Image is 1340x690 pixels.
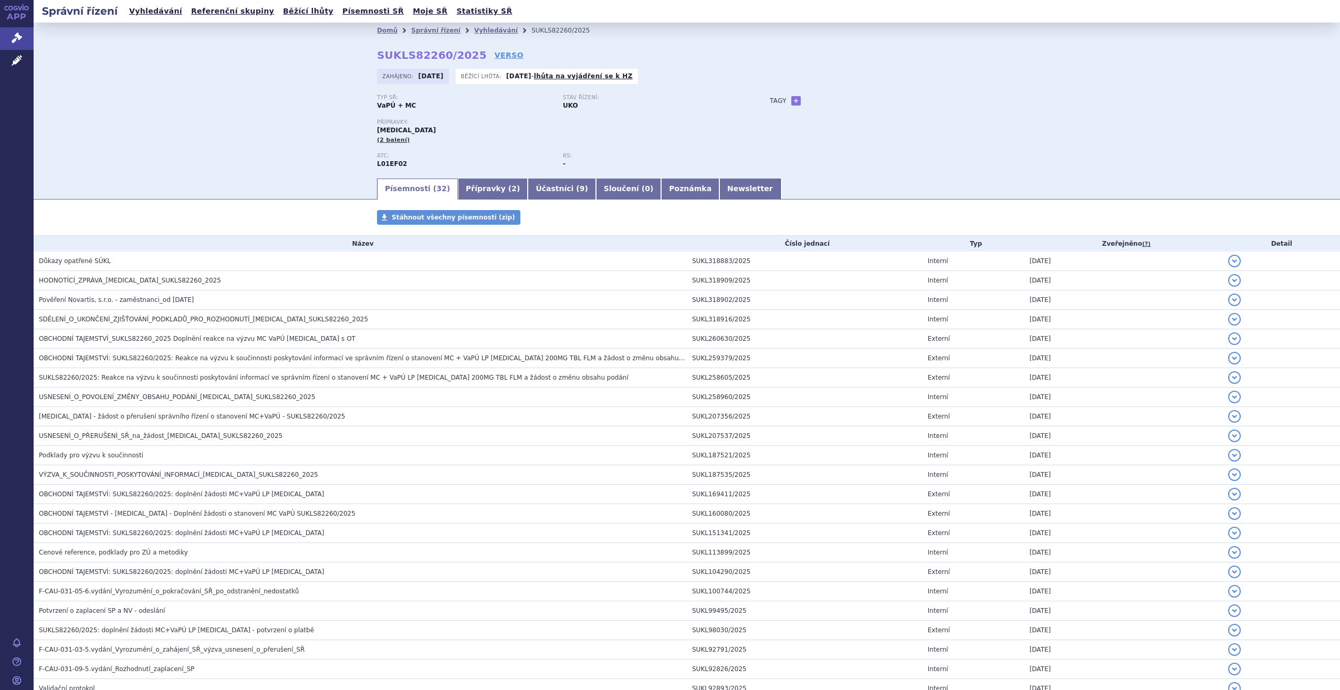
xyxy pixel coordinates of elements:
a: Stáhnout všechny písemnosti (zip) [377,210,520,225]
td: [DATE] [1024,329,1223,349]
button: detail [1228,624,1241,636]
button: detail [1228,663,1241,675]
span: Externí [928,568,950,576]
a: Poznámka [661,179,719,200]
span: F-CAU-031-05-6.vydání_Vyrozumění_o_pokračování_SŘ_po_odstranění_nedostatků [39,588,299,595]
span: Kisqali - žádost o přerušení správního řízení o stanovení MC+VaPÚ - SUKLS82260/2025 [39,413,345,420]
td: SUKL260630/2025 [687,329,923,349]
span: OBCHODNÍ TAJEMSTVÍ: SUKLS82260/2025: doplnění žádosti MC+VaPÚ LP Kisqali [39,568,324,576]
td: SUKL99495/2025 [687,601,923,621]
span: Externí [928,490,950,498]
td: [DATE] [1024,446,1223,465]
td: SUKL113899/2025 [687,543,923,562]
span: 2 [511,184,517,193]
span: USNESENÍ_O_PŘERUŠENÍ_SŘ_na_žádost_KISQALI_SUKLS82260_2025 [39,432,282,440]
span: SUKLS82260/2025: Reakce na výzvu k součinnosti poskytování informací ve správním řízení o stanove... [39,374,629,381]
p: RS: [563,153,738,159]
span: Interní [928,316,948,323]
span: Interní [928,257,948,265]
th: Číslo jednací [687,236,923,252]
a: Referenční skupiny [188,4,277,18]
button: detail [1228,449,1241,462]
td: SUKL258960/2025 [687,388,923,407]
span: Interní [928,549,948,556]
abbr: (?) [1142,241,1150,248]
a: Písemnosti SŘ [339,4,407,18]
span: 9 [580,184,585,193]
td: SUKL207356/2025 [687,407,923,426]
p: Typ SŘ: [377,95,552,101]
a: Vyhledávání [474,27,518,34]
p: Přípravky: [377,119,749,126]
span: Interní [928,452,948,459]
td: SUKL318909/2025 [687,271,923,290]
a: Účastníci (9) [528,179,595,200]
span: F-CAU-031-09-5.vydání_Rozhodnutí_zaplacení_SP [39,665,194,673]
a: Domů [377,27,397,34]
a: lhůta na vyjádření se k HZ [534,72,633,80]
li: SUKLS82260/2025 [531,23,603,38]
span: Interní [928,277,948,284]
span: SDĚLENÍ_O_UKONČENÍ_ZJIŠŤOVÁNÍ_PODKLADŮ_PRO_ROZHODNUTÍ_KISQALI_SUKLS82260_2025 [39,316,368,323]
strong: [DATE] [418,72,444,80]
a: Moje SŘ [410,4,451,18]
span: Externí [928,374,950,381]
td: [DATE] [1024,582,1223,601]
a: + [791,96,801,106]
td: SUKL259379/2025 [687,349,923,368]
button: detail [1228,566,1241,578]
p: ATC: [377,153,552,159]
td: SUKL151341/2025 [687,524,923,543]
a: Přípravky (2) [458,179,528,200]
td: SUKL187521/2025 [687,446,923,465]
td: [DATE] [1024,407,1223,426]
span: 32 [436,184,446,193]
td: [DATE] [1024,310,1223,329]
span: OBCHODNÍ TAJEMSTVÍ_SUKLS82260_2025 Doplnění reakce na výzvu MC VaPÚ Kisqali s OT [39,335,355,342]
td: [DATE] [1024,271,1223,290]
span: Externí [928,335,950,342]
td: SUKL169411/2025 [687,485,923,504]
a: Písemnosti (32) [377,179,458,200]
th: Zveřejněno [1024,236,1223,252]
td: [DATE] [1024,660,1223,679]
p: - [506,72,633,80]
strong: VaPÚ + MC [377,102,416,109]
button: detail [1228,585,1241,598]
span: SUKLS82260/2025: doplnění žádosti MC+VaPÚ LP Kisqali - potvrzení o platbě [39,626,314,634]
a: Statistiky SŘ [453,4,515,18]
td: [DATE] [1024,252,1223,271]
td: SUKL100744/2025 [687,582,923,601]
span: Interní [928,471,948,478]
td: [DATE] [1024,426,1223,446]
td: [DATE] [1024,524,1223,543]
span: OBCHODNÍ TAJEMSTVÍ: SUKLS82260/2025: Reakce na výzvu k součinnosti poskytování informací ve správ... [39,354,702,362]
span: Interní [928,393,948,401]
span: Externí [928,626,950,634]
td: SUKL92791/2025 [687,640,923,660]
button: detail [1228,643,1241,656]
span: Interní [928,665,948,673]
span: Interní [928,296,948,304]
span: USNESENÍ_O_POVOLENÍ_ZMĚNY_OBSAHU_PODÁNÍ_KISQALI_SUKLS82260_2025 [39,393,316,401]
button: detail [1228,507,1241,520]
strong: [DATE] [506,72,531,80]
td: [DATE] [1024,368,1223,388]
button: detail [1228,410,1241,423]
a: Běžící lhůty [280,4,337,18]
h2: Správní řízení [34,4,126,18]
td: SUKL187535/2025 [687,465,923,485]
span: Interní [928,646,948,653]
span: Potvrzení o zaplacení SP a NV - odeslání [39,607,165,614]
td: [DATE] [1024,465,1223,485]
span: OBCHODNÍ TAJEMSTVÍ: SUKLS82260/2025: doplnění žádosti MC+VaPÚ LP Kisqali [39,529,324,537]
span: Důkazy opatřené SÚKL [39,257,111,265]
td: SUKL318883/2025 [687,252,923,271]
span: F-CAU-031-03-5.vydání_Vyrozumění_o_zahájení_SŘ_výzva_usnesení_o_přerušení_SŘ [39,646,305,653]
a: VERSO [495,50,524,60]
span: VÝZVA_K_SOUČINNOSTI_POSKYTOVÁNÍ_INFORMACÍ_KISQALI_SUKLS82260_2025 [39,471,318,478]
strong: SUKLS82260/2025 [377,49,487,61]
button: detail [1228,391,1241,403]
th: Typ [923,236,1024,252]
button: detail [1228,527,1241,539]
